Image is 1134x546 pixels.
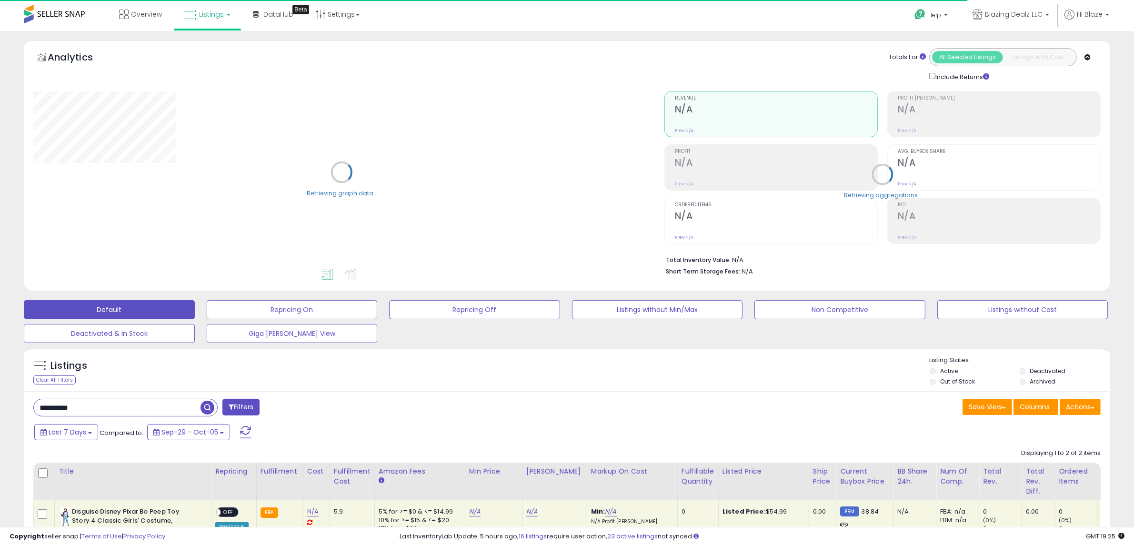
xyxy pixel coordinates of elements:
small: FBA [261,507,278,518]
i: Get Help [914,9,926,20]
span: Hi Blaze [1077,10,1103,19]
span: Help [928,11,941,19]
strong: Copyright [10,532,44,541]
div: Listed Price [723,466,805,476]
button: Sep-29 - Oct-05 [147,424,230,440]
span: Listings [199,10,224,19]
div: Amazon Fees [379,466,461,476]
div: Repricing [215,466,252,476]
div: Retrieving graph data.. [307,189,376,197]
button: Listings without Min/Max [572,300,743,319]
div: Tooltip anchor [292,5,309,14]
span: Last 7 Days [49,427,86,437]
h5: Listings [50,359,87,373]
label: Deactivated [1030,367,1066,375]
button: Listings without Cost [937,300,1108,319]
button: Filters [222,399,260,415]
button: Default [24,300,195,319]
span: Blazing Dealz LLC [985,10,1043,19]
div: 0 [983,525,1022,533]
p: N/A Profit [PERSON_NAME] [591,518,670,525]
span: 2025-10-13 19:25 GMT [1086,532,1124,541]
div: FBM: n/a [940,516,972,525]
div: 0 [983,507,1022,516]
small: FBM [840,506,859,516]
a: N/A [469,507,481,516]
label: Active [940,367,958,375]
button: Listings With Cost [1003,51,1074,63]
span: OFF [221,508,236,516]
div: seller snap | | [10,532,165,541]
small: (0%) [1059,516,1072,524]
div: Num of Comp. [940,466,975,486]
div: Min Price [469,466,518,476]
div: Ship Price [813,466,832,486]
h5: Analytics [48,51,111,66]
span: Sep-29 - Oct-05 [161,427,218,437]
a: N/A [605,507,616,516]
a: Hi Blaze [1064,10,1109,31]
div: FBA: n/a [940,507,972,516]
a: N/A [526,507,538,516]
a: Help [907,1,957,31]
span: 38.84 [862,507,879,516]
div: 0.00 [813,507,829,516]
button: Actions [1060,399,1101,415]
div: $54.99 [723,507,802,516]
div: Markup on Cost [591,466,673,476]
div: 10% for >= $15 & <= $20 [379,516,458,525]
button: Deactivated & In Stock [24,324,195,343]
div: Total Rev. Diff. [1026,466,1051,496]
span: DataHub [263,10,293,19]
button: Repricing On [207,300,378,319]
b: Disguise Disney Pixar Bo Peep Toy Story 4 Classic Girls' Costume, Blue [72,507,188,536]
img: 31DxX2lSkYL._SL40_.jpg [61,507,70,526]
button: Columns [1014,399,1058,415]
div: 17% for > $20 [379,525,458,533]
div: Title [59,466,207,476]
div: Fulfillment Cost [334,466,371,486]
div: Fulfillable Quantity [682,466,714,486]
a: Privacy Policy [123,532,165,541]
div: Displaying 1 to 2 of 2 items [1021,449,1101,458]
a: 16 listings [519,532,547,541]
div: Amazon AI [215,522,249,531]
label: Archived [1030,377,1056,385]
button: Giga [PERSON_NAME] View [207,324,378,343]
b: Listed Price: [723,507,766,516]
div: 5.9 [334,507,367,516]
small: Amazon Fees. [379,476,384,485]
div: 0 [1059,507,1097,516]
div: Totals For [889,53,926,62]
div: Total Rev. [983,466,1018,486]
div: 0 [682,507,711,516]
div: Cost [307,466,326,476]
div: Fulfillment [261,466,299,476]
div: Ordered Items [1059,466,1094,486]
button: Last 7 Days [34,424,98,440]
span: Overview [131,10,162,19]
b: Min: [591,507,605,516]
button: Non Competitive [754,300,925,319]
div: Clear All Filters [33,375,76,384]
button: Save View [963,399,1012,415]
a: N/A [307,507,319,516]
div: Retrieving aggregations.. [844,191,921,199]
button: Repricing Off [389,300,560,319]
a: 23 active listings [607,532,658,541]
span: Compared to: [100,428,143,437]
div: Current Buybox Price [840,466,889,486]
button: All Selected Listings [932,51,1003,63]
div: 0 [1059,525,1097,533]
th: The percentage added to the cost of goods (COGS) that forms the calculator for Min & Max prices. [587,463,677,500]
div: [PERSON_NAME] [526,466,583,476]
span: Columns [1020,402,1050,412]
label: Out of Stock [940,377,975,385]
small: (0%) [983,516,996,524]
div: 0.00 [1026,507,1047,516]
div: BB Share 24h. [897,466,932,486]
div: N/A [897,507,929,516]
p: Listing States: [930,356,1110,365]
div: 5% for >= $0 & <= $14.99 [379,507,458,516]
div: Include Returns [922,71,1001,81]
